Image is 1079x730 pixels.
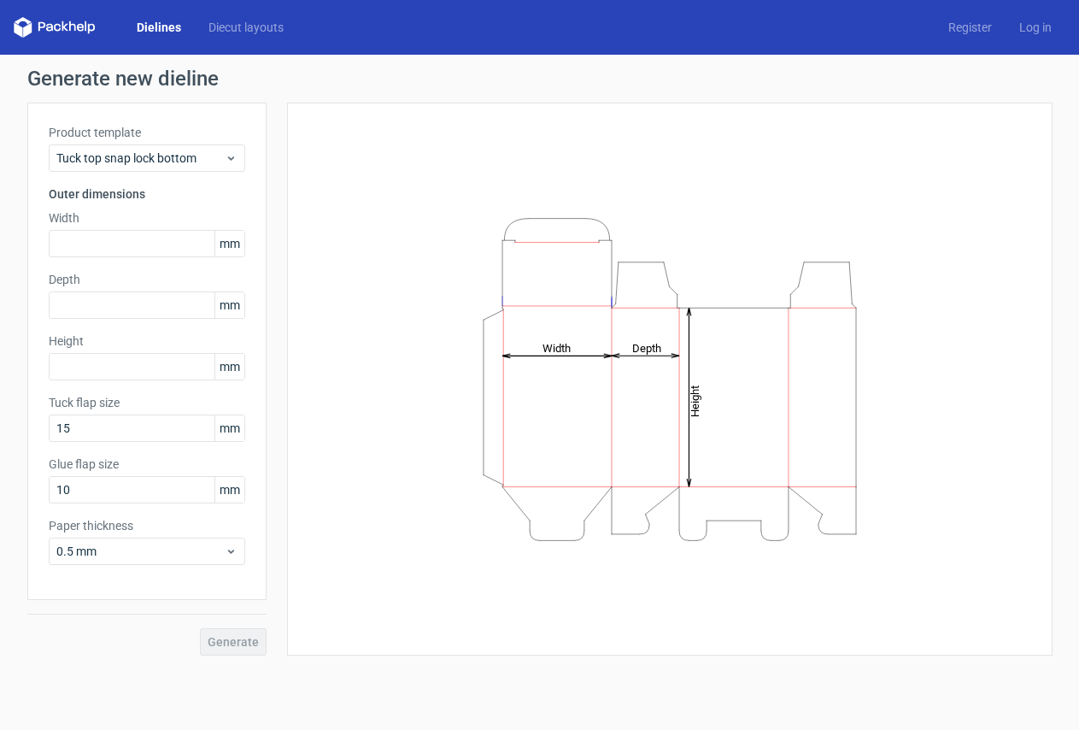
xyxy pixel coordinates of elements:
[49,517,245,534] label: Paper thickness
[49,124,245,141] label: Product template
[49,209,245,227] label: Width
[56,543,225,560] span: 0.5 mm
[49,271,245,288] label: Depth
[49,185,245,203] h3: Outer dimensions
[935,19,1006,36] a: Register
[689,385,701,416] tspan: Height
[123,19,195,36] a: Dielines
[214,231,244,256] span: mm
[214,477,244,503] span: mm
[195,19,297,36] a: Diecut layouts
[214,415,244,441] span: mm
[214,354,244,380] span: mm
[542,341,570,354] tspan: Width
[27,68,1053,89] h1: Generate new dieline
[632,341,661,354] tspan: Depth
[49,394,245,411] label: Tuck flap size
[49,333,245,350] label: Height
[1006,19,1065,36] a: Log in
[214,292,244,318] span: mm
[49,456,245,473] label: Glue flap size
[56,150,225,167] span: Tuck top snap lock bottom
